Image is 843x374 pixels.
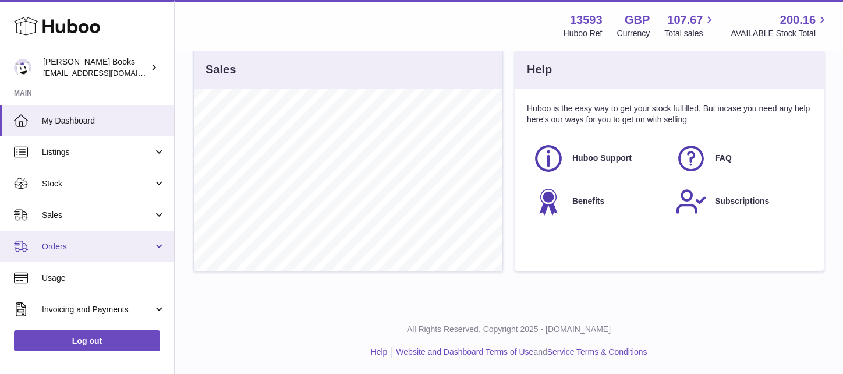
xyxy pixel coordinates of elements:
span: Usage [42,273,165,284]
span: Huboo Support [572,153,632,164]
a: Website and Dashboard Terms of Use [396,347,533,357]
h3: Sales [206,62,236,77]
a: 107.67 Total sales [664,12,716,39]
span: Invoicing and Payments [42,304,153,315]
span: 200.16 [780,12,816,28]
span: My Dashboard [42,115,165,126]
a: FAQ [675,143,806,174]
span: [EMAIL_ADDRESS][DOMAIN_NAME] [43,68,171,77]
p: Huboo is the easy way to get your stock fulfilled. But incase you need any help here's our ways f... [527,103,812,125]
span: Orders [42,241,153,252]
a: Service Terms & Conditions [547,347,647,357]
a: 200.16 AVAILABLE Stock Total [731,12,829,39]
span: Stock [42,178,153,189]
span: FAQ [715,153,732,164]
a: Subscriptions [675,186,806,217]
span: 107.67 [667,12,703,28]
a: Log out [14,330,160,351]
span: Sales [42,210,153,221]
a: Help [371,347,388,357]
div: Huboo Ref [564,28,603,39]
li: and [392,347,647,358]
div: [PERSON_NAME] Books [43,57,148,79]
a: Benefits [533,186,664,217]
strong: 13593 [570,12,603,28]
img: info@troybooks.co.uk [14,59,31,76]
span: Total sales [664,28,716,39]
div: Currency [617,28,650,39]
span: Benefits [572,196,604,207]
a: Huboo Support [533,143,664,174]
h3: Help [527,62,552,77]
span: Subscriptions [715,196,769,207]
span: Listings [42,147,153,158]
span: AVAILABLE Stock Total [731,28,829,39]
strong: GBP [625,12,650,28]
p: All Rights Reserved. Copyright 2025 - [DOMAIN_NAME] [184,324,834,335]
